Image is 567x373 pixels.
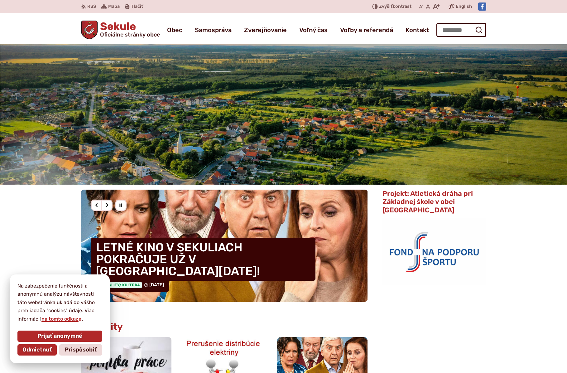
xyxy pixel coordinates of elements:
span: Prispôsobiť [65,346,97,353]
h4: LETNÉ KINO V SEKULIACH POKRAČUJE UŽ V [GEOGRAPHIC_DATA][DATE]! [91,238,315,281]
a: Kontakt [406,21,429,39]
p: Na zabezpečenie funkčnosti a anonymnú analýzu návštevnosti táto webstránka ukladá do vášho prehli... [17,282,102,323]
a: Voľný čas [299,21,328,39]
span: Aktuality [96,282,142,288]
a: na tomto odkaze [41,316,82,322]
span: Prijať anonymné [37,333,82,340]
span: English [456,3,472,10]
a: Logo Sekule, prejsť na domovskú stránku. [81,21,160,39]
span: / Kultúra [119,283,140,287]
img: Prejsť na Facebook stránku [478,2,486,11]
div: Pozastaviť pohyb slajdera [115,200,127,211]
a: LETNÉ KINO V SEKULIACH POKRAČUJE UŽ V [GEOGRAPHIC_DATA][DATE]! Aktuality/ Kultúra [DATE] [81,190,368,302]
button: Prispôsobiť [59,344,102,356]
h1: Sekule [98,21,160,37]
button: Prijať anonymné [17,331,102,342]
a: English [454,3,473,10]
a: Zverejňovanie [244,21,287,39]
span: RSS [87,3,96,10]
span: Odmietnuť [22,346,52,353]
span: Projekt: Atletická dráha pri Základnej škole v obci [GEOGRAPHIC_DATA] [382,189,473,214]
div: Nasledujúci slajd [101,200,113,211]
img: Prejsť na domovskú stránku [81,21,98,39]
img: logo_fnps.png [382,218,486,285]
span: Mapa [108,3,120,10]
div: Predošlý slajd [91,200,102,211]
span: [DATE] [149,282,164,288]
div: 2 / 8 [81,190,368,302]
a: Voľby a referendá [340,21,393,39]
span: Tlačiť [131,4,143,9]
span: Zvýšiť [379,4,393,9]
button: Odmietnuť [17,344,57,356]
span: Oficiálne stránky obce [100,32,160,37]
a: Obec [167,21,182,39]
a: Samospráva [195,21,232,39]
span: kontrast [379,4,411,9]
